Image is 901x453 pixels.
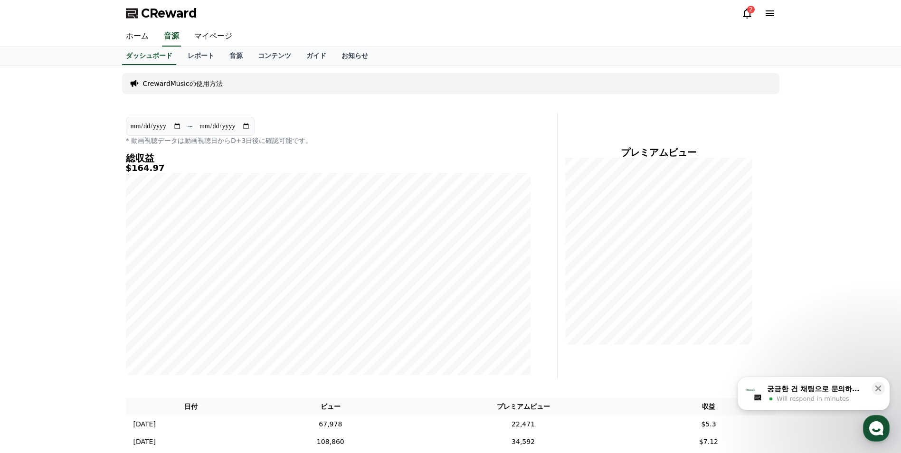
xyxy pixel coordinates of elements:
th: プレミアムビュー [405,398,642,415]
p: * 動画視聴データは動画視聴日からD+3日後に確認可能です。 [126,136,531,145]
h5: $164.97 [126,163,531,173]
a: CrewardMusicの使用方法 [143,79,223,88]
span: Settings [141,315,164,323]
td: 67,978 [256,415,405,433]
a: ホーム [118,27,156,47]
th: ビュー [256,398,405,415]
a: Home [3,301,63,325]
td: $7.12 [642,433,775,451]
p: ~ [187,121,193,132]
th: 日付 [126,398,256,415]
h4: 総収益 [126,153,531,163]
p: [DATE] [133,419,156,429]
a: Messages [63,301,123,325]
a: ダッシュボード [122,47,176,65]
span: Messages [79,316,107,323]
a: レポート [180,47,222,65]
th: 収益 [642,398,775,415]
a: 音源 [162,27,181,47]
a: コンテンツ [250,47,299,65]
span: Home [24,315,41,323]
p: [DATE] [133,437,156,447]
td: $5.3 [642,415,775,433]
td: 22,471 [405,415,642,433]
a: Settings [123,301,182,325]
a: マイページ [187,27,240,47]
a: お知らせ [334,47,376,65]
a: 2 [741,8,753,19]
td: 34,592 [405,433,642,451]
a: ガイド [299,47,334,65]
a: CReward [126,6,197,21]
div: 2 [747,6,755,13]
span: CReward [141,6,197,21]
a: 音源 [222,47,250,65]
td: 108,860 [256,433,405,451]
h4: プレミアムビュー [565,147,753,158]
